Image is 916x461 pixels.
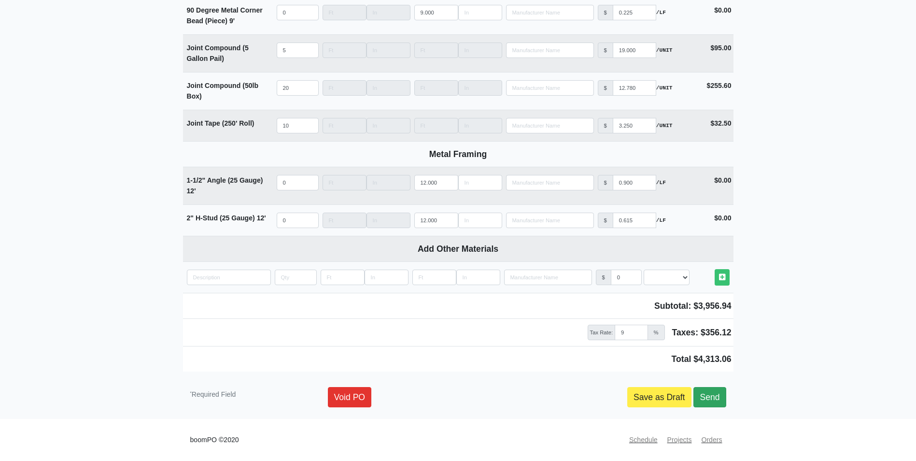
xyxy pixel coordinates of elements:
[613,43,656,58] input: manufacturer
[366,213,410,228] input: Length
[277,5,319,20] input: quantity
[663,431,696,449] a: Projects
[613,175,656,190] input: manufacturer
[458,80,502,96] input: Length
[187,270,271,285] input: quantity
[656,46,673,55] strong: /UNIT
[598,213,613,228] div: $
[277,118,319,133] input: quantity
[697,431,726,449] a: Orders
[366,118,410,133] input: Length
[456,270,500,285] input: Length
[648,325,665,340] span: %
[229,17,235,25] span: 9'
[598,80,613,96] div: $
[707,82,732,89] strong: $255.60
[323,43,366,58] input: Length
[366,80,410,96] input: Length
[323,213,366,228] input: Length
[611,270,642,285] input: manufacturer
[187,44,249,63] strong: Joint Compound (5 Gallon Pail)
[458,43,502,58] input: Length
[414,5,458,20] input: Length
[277,213,319,228] input: quantity
[187,119,254,127] strong: Joint Tape (250' Roll)
[506,118,594,133] input: Search
[458,213,502,228] input: Length
[414,213,458,228] input: Length
[588,325,616,340] span: Tax Rate:
[277,80,319,96] input: quantity
[187,187,196,195] span: 12'
[275,270,317,285] input: quantity
[321,270,365,285] input: Length
[625,431,662,449] a: Schedule
[412,270,456,285] input: Length
[627,387,691,407] a: Save as Draft
[506,213,594,228] input: Search
[710,44,731,52] strong: $95.00
[598,5,613,20] div: $
[714,176,731,184] strong: $0.00
[656,8,666,17] strong: /LF
[656,84,673,92] strong: /UNIT
[328,387,372,407] a: Void PO
[414,118,458,133] input: Length
[654,301,731,311] span: Subtotal: $3,956.94
[613,80,656,96] input: manufacturer
[458,175,502,190] input: Length
[672,326,732,339] span: Taxes: $356.12
[366,5,410,20] input: Length
[598,43,613,58] div: $
[613,5,656,20] input: manufacturer
[714,6,731,14] strong: $0.00
[277,43,319,58] input: quantity
[257,214,266,222] span: 12'
[714,214,731,222] strong: $0.00
[458,118,502,133] input: Length
[596,270,611,285] div: $
[187,214,266,222] strong: 2" H-Stud (25 Gauge)
[598,175,613,190] div: $
[656,216,666,225] strong: /LF
[190,434,239,446] small: boomPO ©2020
[458,5,502,20] input: Length
[613,118,656,133] input: manufacturer
[277,175,319,190] input: quantity
[366,175,410,190] input: Length
[598,118,613,133] div: $
[414,80,458,96] input: Length
[504,270,592,285] input: Search
[323,175,366,190] input: Length
[187,82,259,101] strong: Joint Compound (50lb Box)
[414,175,458,190] input: Length
[693,387,726,407] a: Send
[656,121,673,130] strong: /UNIT
[506,175,594,190] input: Search
[190,390,236,398] small: Required Field
[323,5,366,20] input: Length
[365,270,409,285] input: Length
[672,354,732,364] span: Total $4,313.06
[418,244,498,254] b: Add Other Materials
[506,5,594,20] input: Search
[429,149,487,159] b: Metal Framing
[323,118,366,133] input: Length
[506,80,594,96] input: Search
[366,43,410,58] input: Length
[414,43,458,58] input: Length
[613,213,656,228] input: manufacturer
[710,119,731,127] strong: $32.50
[323,80,366,96] input: Length
[187,6,263,25] strong: 90 Degree Metal Corner Bead (Piece)
[656,178,666,187] strong: /LF
[506,43,594,58] input: Search
[187,176,263,195] strong: 1-1/2" Angle (25 Gauge)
